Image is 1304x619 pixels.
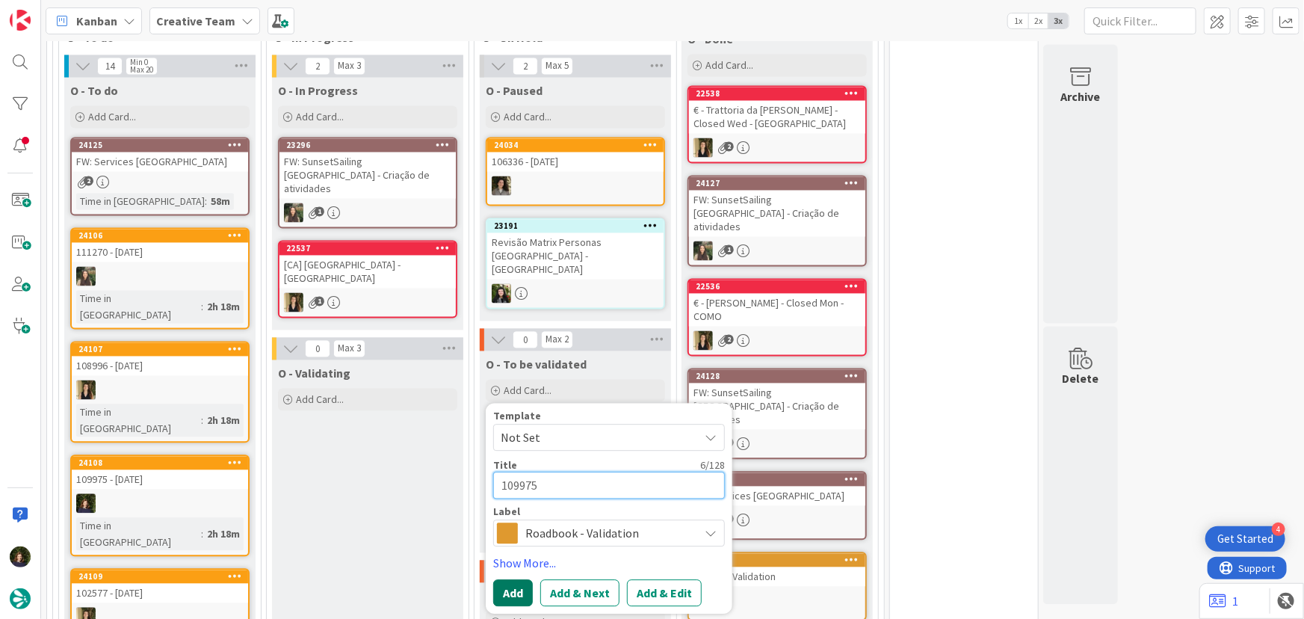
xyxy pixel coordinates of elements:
[689,331,865,351] div: SP
[130,67,153,74] div: Max 20
[203,413,244,429] div: 2h 18m
[279,242,456,256] div: 22537
[76,194,205,210] div: Time in [GEOGRAPHIC_DATA]
[78,345,248,355] div: 24107
[70,84,118,99] span: O - To do
[522,459,725,472] div: 6 / 128
[1028,13,1048,28] span: 2x
[696,89,865,99] div: 22538
[201,413,203,429] span: :
[546,336,569,344] div: Max 2
[278,366,350,381] span: O - Validating
[286,244,456,254] div: 22537
[689,554,865,587] div: 24129110594 - Validation
[1061,88,1101,106] div: Archive
[689,101,865,134] div: € - Trattoria da [PERSON_NAME] - Closed Wed - [GEOGRAPHIC_DATA]
[279,256,456,289] div: [CA] [GEOGRAPHIC_DATA] - [GEOGRAPHIC_DATA]
[10,546,31,567] img: MC
[689,280,865,294] div: 22536
[78,231,248,241] div: 24106
[72,570,248,584] div: 24109
[1217,532,1273,546] div: Get Started
[492,176,511,196] img: MS
[487,284,664,304] div: BC
[486,357,587,372] span: O - To be validated
[689,87,865,134] div: 22538€ - Trattoria da [PERSON_NAME] - Closed Wed - [GEOGRAPHIC_DATA]
[78,141,248,151] div: 24125
[492,284,511,304] img: BC
[724,335,734,345] span: 2
[278,84,358,99] span: O - In Progress
[696,282,865,292] div: 22536
[76,518,201,551] div: Time in [GEOGRAPHIC_DATA]
[130,59,148,67] div: Min 0
[284,203,303,223] img: IG
[487,220,664,233] div: 23191
[72,381,248,400] div: SP
[78,458,248,469] div: 24108
[689,87,865,101] div: 22538
[279,139,456,153] div: 23296
[696,555,865,566] div: 24129
[513,331,538,349] span: 0
[689,241,865,261] div: IG
[504,384,551,398] span: Add Card...
[201,526,203,543] span: :
[493,580,533,607] button: Add
[201,299,203,315] span: :
[72,230,248,262] div: 24106111270 - [DATE]
[689,280,865,327] div: 22536€ - [PERSON_NAME] - Closed Mon - COMO
[72,470,248,490] div: 109975 - [DATE]
[696,475,865,485] div: 24126
[72,584,248,603] div: 102577 - [DATE]
[76,291,201,324] div: Time in [GEOGRAPHIC_DATA]
[501,428,687,448] span: Not Set
[689,370,865,430] div: 24128FW: SunsetSailing [GEOGRAPHIC_DATA] - Criação de atividades
[76,494,96,514] img: MC
[689,511,865,530] div: BC
[284,293,303,312] img: SP
[1084,7,1196,34] input: Quick Filter...
[493,459,517,472] label: Title
[493,555,725,573] a: Show More...
[689,177,865,237] div: 24127FW: SunsetSailing [GEOGRAPHIC_DATA] - Criação de atividades
[279,153,456,199] div: FW: SunsetSailing [GEOGRAPHIC_DATA] - Criação de atividades
[513,58,538,76] span: 2
[1048,13,1069,28] span: 3x
[305,340,330,358] span: 0
[315,297,324,307] span: 1
[72,570,248,603] div: 24109102577 - [DATE]
[72,343,248,357] div: 24107
[76,381,96,400] img: SP
[279,139,456,199] div: 23296FW: SunsetSailing [GEOGRAPHIC_DATA] - Criação de atividades
[72,153,248,172] div: FW: Services [GEOGRAPHIC_DATA]
[689,554,865,567] div: 24129
[84,176,93,186] span: 2
[627,580,702,607] button: Add & Edit
[279,242,456,289] div: 22537[CA] [GEOGRAPHIC_DATA] - [GEOGRAPHIC_DATA]
[1063,370,1099,388] div: Delete
[696,372,865,382] div: 24128
[286,141,456,151] div: 23296
[689,434,865,454] div: IG
[72,457,248,490] div: 24108109975 - [DATE]
[689,370,865,384] div: 24128
[494,141,664,151] div: 24034
[72,494,248,514] div: MC
[693,331,713,351] img: SP
[487,220,664,280] div: 23191Revisão Matrix Personas [GEOGRAPHIC_DATA] - [GEOGRAPHIC_DATA]
[493,507,520,517] span: Label
[296,111,344,124] span: Add Card...
[296,393,344,407] span: Add Card...
[693,241,713,261] img: IG
[76,267,96,286] img: IG
[689,473,865,506] div: 24126FW: Services [GEOGRAPHIC_DATA]
[546,63,569,70] div: Max 5
[689,473,865,487] div: 24126
[305,58,330,76] span: 2
[72,230,248,243] div: 24106
[689,294,865,327] div: € - [PERSON_NAME] - Closed Mon - COMO
[76,404,201,437] div: Time in [GEOGRAPHIC_DATA]
[705,59,753,73] span: Add Card...
[487,139,664,172] div: 24034106336 - [DATE]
